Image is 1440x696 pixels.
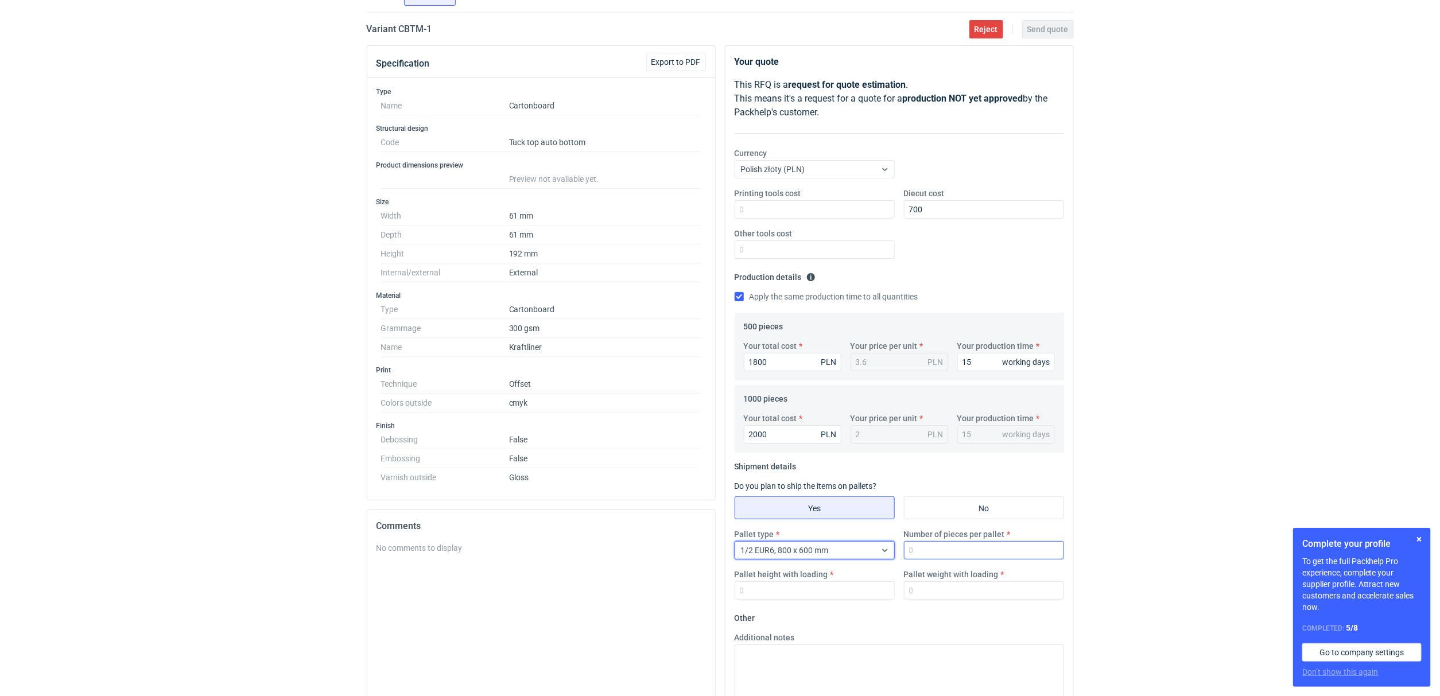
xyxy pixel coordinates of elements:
[1003,356,1050,368] div: working days
[957,340,1034,352] label: Your production time
[1003,429,1050,440] div: working days
[735,528,774,540] label: Pallet type
[1302,537,1422,551] h1: Complete your profile
[744,340,797,352] label: Your total cost
[646,53,706,71] button: Export to PDF
[381,319,509,338] dt: Grammage
[381,430,509,449] dt: Debossing
[969,20,1003,38] button: Reject
[735,56,779,67] strong: Your quote
[821,356,837,368] div: PLN
[377,50,430,77] button: Specification
[509,319,701,338] dd: 300 gsm
[741,165,805,174] span: Polish złoty (PLN)
[904,200,1064,219] input: 0
[744,317,783,331] legend: 500 pieces
[789,79,906,90] strong: request for quote estimation
[904,188,945,199] label: Diecut cost
[381,300,509,319] dt: Type
[1412,532,1426,546] button: Skip for now
[377,124,706,133] h3: Structural design
[904,541,1064,559] input: 0
[377,87,706,96] h3: Type
[821,429,837,440] div: PLN
[735,228,793,239] label: Other tools cost
[1302,622,1422,634] div: Completed:
[509,225,701,244] dd: 61 mm
[381,244,509,263] dt: Height
[509,96,701,115] dd: Cartonboard
[851,413,918,424] label: Your price per unit
[957,413,1034,424] label: Your production time
[735,268,816,282] legend: Production details
[957,353,1055,371] input: 0
[381,207,509,225] dt: Width
[509,174,599,184] span: Preview not available yet.
[509,394,701,413] dd: cmyk
[735,569,828,580] label: Pallet height with loading
[381,225,509,244] dt: Depth
[904,569,999,580] label: Pallet weight with loading
[904,581,1064,600] input: 0
[509,468,701,482] dd: Gloss
[367,22,432,36] h2: Variant CBTM - 1
[735,581,895,600] input: 0
[735,188,801,199] label: Printing tools cost
[509,207,701,225] dd: 61 mm
[377,542,706,554] div: No comments to display
[1302,555,1422,613] p: To get the full Packhelp Pro experience, complete your supplier profile. Attract new customers an...
[377,421,706,430] h3: Finish
[744,390,788,403] legend: 1000 pieces
[377,291,706,300] h3: Material
[509,133,701,152] dd: Tuck top auto bottom
[744,413,797,424] label: Your total cost
[904,528,1005,540] label: Number of pieces per pallet
[735,632,795,643] label: Additional notes
[735,200,895,219] input: 0
[1022,20,1074,38] button: Send quote
[381,375,509,394] dt: Technique
[735,481,877,491] label: Do you plan to ship the items on pallets?
[735,291,918,302] label: Apply the same production time to all quantities
[735,609,755,623] legend: Other
[509,300,701,319] dd: Cartonboard
[735,496,895,519] label: Yes
[1346,623,1358,632] strong: 5 / 8
[735,240,895,259] input: 0
[381,394,509,413] dt: Colors outside
[1302,666,1379,678] button: Don’t show this again
[377,161,706,170] h3: Product dimensions preview
[735,147,767,159] label: Currency
[381,449,509,468] dt: Embossing
[381,263,509,282] dt: Internal/external
[377,197,706,207] h3: Size
[509,338,701,357] dd: Kraftliner
[377,519,706,533] h2: Comments
[509,430,701,449] dd: False
[741,546,829,555] span: 1/2 EUR6, 800 x 600 mm
[381,133,509,152] dt: Code
[651,58,701,66] span: Export to PDF
[1302,643,1422,662] a: Go to company settings
[509,244,701,263] dd: 192 mm
[1027,25,1069,33] span: Send quote
[735,78,1064,119] p: This RFQ is a . This means it's a request for a quote for a by the Packhelp's customer.
[735,457,797,471] legend: Shipment details
[509,449,701,468] dd: False
[381,338,509,357] dt: Name
[928,429,944,440] div: PLN
[851,340,918,352] label: Your price per unit
[509,263,701,282] dd: External
[744,353,841,371] input: 0
[904,496,1064,519] label: No
[903,93,1023,104] strong: production NOT yet approved
[381,468,509,482] dt: Varnish outside
[928,356,944,368] div: PLN
[381,96,509,115] dt: Name
[975,25,998,33] span: Reject
[377,366,706,375] h3: Print
[509,375,701,394] dd: Offset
